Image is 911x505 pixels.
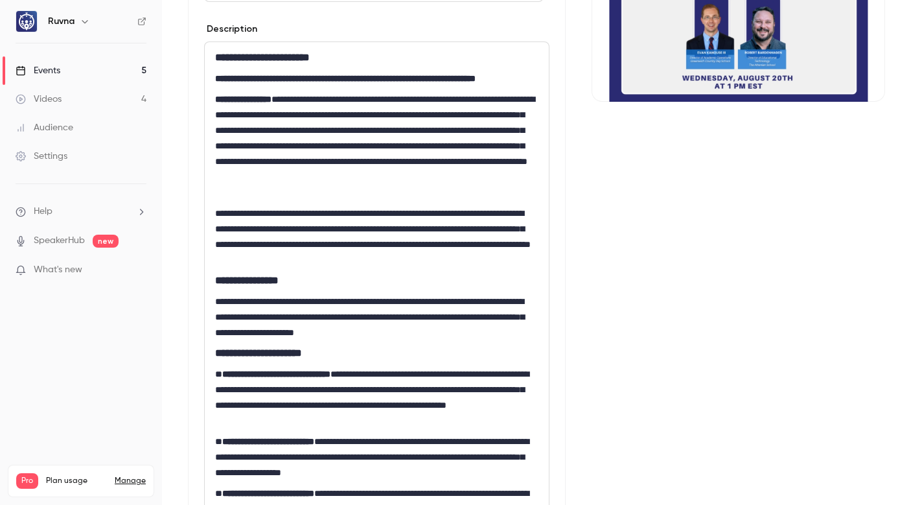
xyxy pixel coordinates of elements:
[34,234,85,248] a: SpeakerHub
[34,205,52,218] span: Help
[16,205,146,218] li: help-dropdown-opener
[16,64,60,77] div: Events
[204,23,257,36] label: Description
[131,264,146,276] iframe: Noticeable Trigger
[115,476,146,486] a: Manage
[46,476,107,486] span: Plan usage
[34,263,82,277] span: What's new
[93,235,119,248] span: new
[16,473,38,489] span: Pro
[16,150,67,163] div: Settings
[16,93,62,106] div: Videos
[48,15,75,28] h6: Ruvna
[16,121,73,134] div: Audience
[16,11,37,32] img: Ruvna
